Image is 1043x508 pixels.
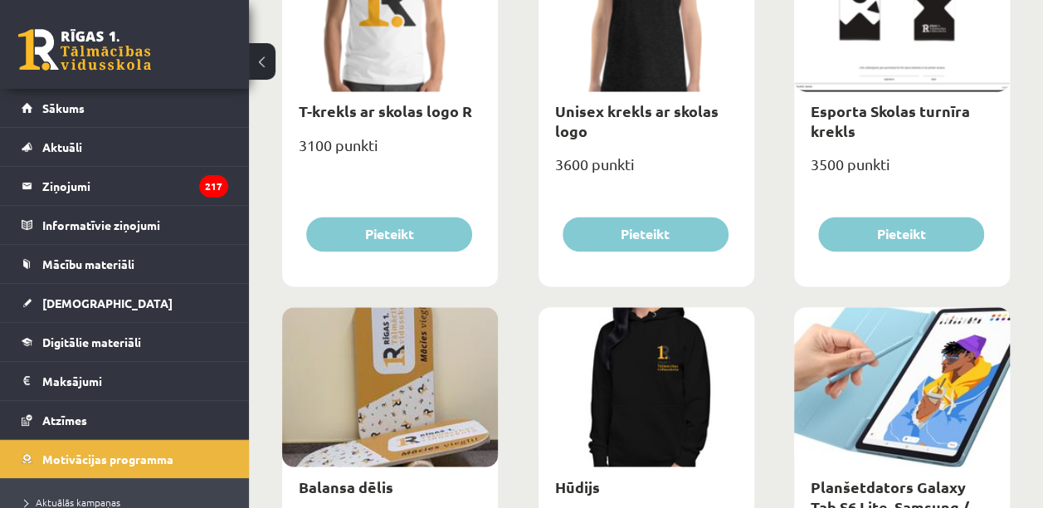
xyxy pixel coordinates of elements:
[299,476,393,496] a: Balansa dēlis
[42,206,228,244] legend: Informatīvie ziņojumi
[22,362,228,400] a: Maksājumi
[539,150,754,192] div: 3600 punkti
[282,131,498,173] div: 3100 punkti
[22,245,228,283] a: Mācību materiāli
[42,256,134,271] span: Mācību materiāli
[818,217,984,252] button: Pieteikt
[306,217,472,252] button: Pieteikt
[811,101,970,139] a: Esporta Skolas turnīra krekls
[42,413,87,427] span: Atzīmes
[22,323,228,361] a: Digitālie materiāli
[22,284,228,322] a: [DEMOGRAPHIC_DATA]
[42,335,141,349] span: Digitālie materiāli
[22,401,228,439] a: Atzīmes
[199,175,228,198] i: 217
[22,167,228,205] a: Ziņojumi217
[555,101,719,139] a: Unisex krekls ar skolas logo
[42,139,82,154] span: Aktuāli
[42,100,85,115] span: Sākums
[22,206,228,244] a: Informatīvie ziņojumi
[22,128,228,166] a: Aktuāli
[42,362,228,400] legend: Maksājumi
[42,167,228,205] legend: Ziņojumi
[299,101,472,120] a: T-krekls ar skolas logo R
[794,150,1010,192] div: 3500 punkti
[22,440,228,478] a: Motivācijas programma
[563,217,729,252] button: Pieteikt
[22,89,228,127] a: Sākums
[42,452,173,466] span: Motivācijas programma
[555,476,600,496] a: Hūdijs
[42,296,173,310] span: [DEMOGRAPHIC_DATA]
[18,29,151,71] a: Rīgas 1. Tālmācības vidusskola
